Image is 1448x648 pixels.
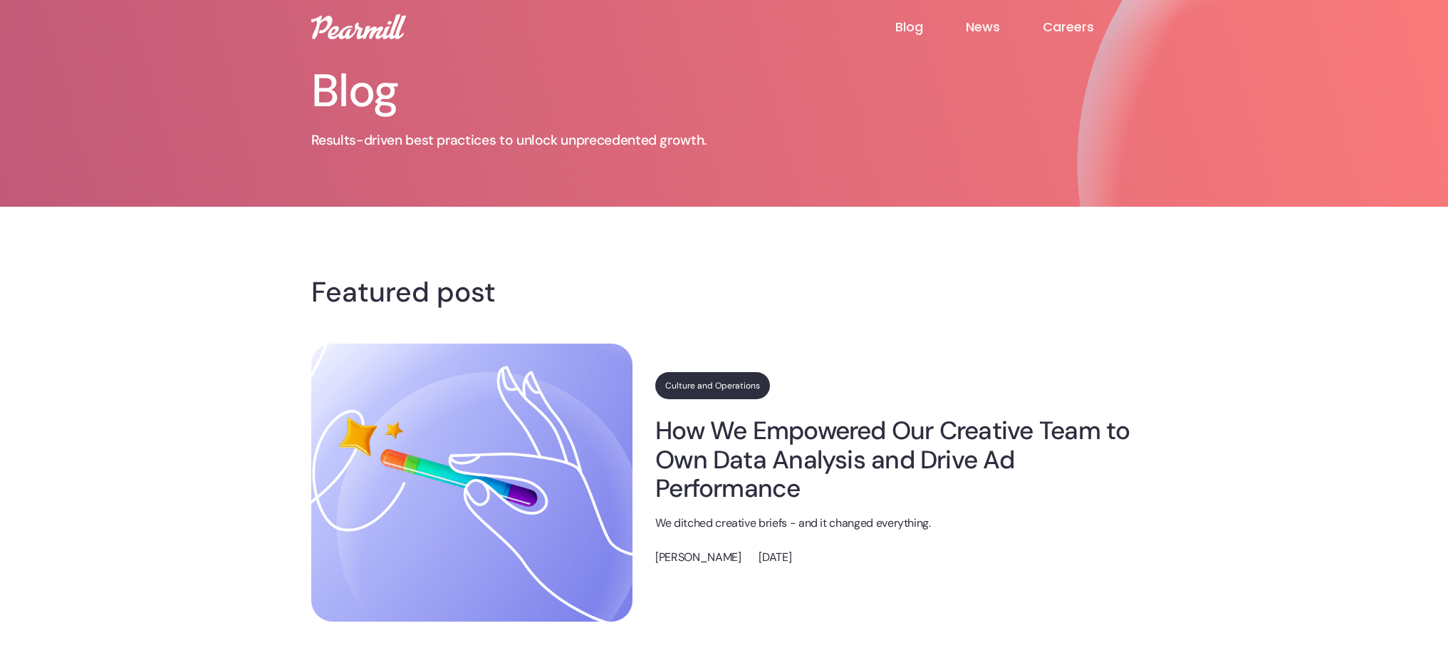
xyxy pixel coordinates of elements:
[655,515,1137,533] p: We ditched creative briefs - and it changed everything.
[966,19,1043,36] a: News
[759,549,791,567] p: [DATE]
[895,19,966,36] a: Blog
[311,14,406,39] img: Pearmill logo
[311,281,1137,304] h4: Featured post
[1043,19,1137,36] a: Careers
[655,416,1137,503] a: How We Empowered Our Creative Team to Own Data Analysis and Drive Ad Performance
[311,68,796,114] h1: Blog
[311,131,796,150] p: Results-driven best practices to unlock unprecedented growth.
[655,549,741,567] p: [PERSON_NAME]
[655,372,770,399] a: Culture and Operations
